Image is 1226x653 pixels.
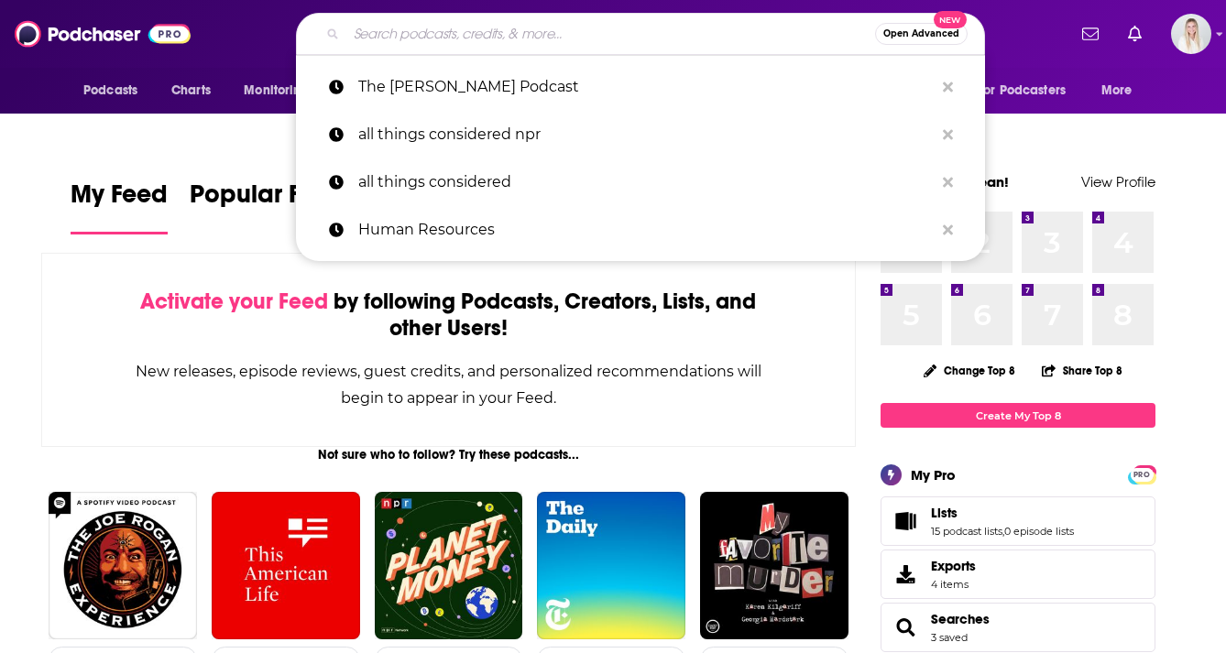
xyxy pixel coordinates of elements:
a: all things considered [296,158,985,206]
span: 4 items [931,578,976,591]
a: Searches [931,611,990,627]
a: Searches [887,615,924,640]
span: Open Advanced [883,29,959,38]
a: Charts [159,73,222,108]
a: Create My Top 8 [881,403,1155,428]
div: Search podcasts, credits, & more... [296,13,985,55]
a: View Profile [1081,173,1155,190]
button: open menu [966,73,1092,108]
div: New releases, episode reviews, guest credits, and personalized recommendations will begin to appe... [134,358,763,411]
span: For Podcasters [978,78,1066,103]
span: New [934,11,967,28]
span: Activate your Feed [140,288,328,315]
span: Exports [931,558,976,574]
button: open menu [1089,73,1155,108]
p: Human Resources [358,206,934,254]
span: Searches [881,603,1155,652]
span: Exports [887,561,924,587]
a: 0 episode lists [1004,525,1074,538]
a: Exports [881,550,1155,599]
span: Lists [881,496,1155,546]
button: Share Top 8 [1041,353,1123,388]
div: by following Podcasts, Creators, Lists, and other Users! [134,288,763,342]
p: all things considered [358,158,934,206]
img: Podchaser - Follow, Share and Rate Podcasts [15,16,191,51]
div: Not sure who to follow? Try these podcasts... [41,447,856,463]
img: Planet Money [375,492,523,640]
span: Monitoring [244,78,309,103]
span: , [1002,525,1004,538]
a: Show notifications dropdown [1121,18,1149,49]
button: Open AdvancedNew [875,23,968,45]
span: PRO [1131,468,1153,482]
p: The Michael Peres Podcast [358,63,934,111]
span: Podcasts [83,78,137,103]
p: all things considered npr [358,111,934,158]
span: My Feed [71,179,168,221]
a: Lists [887,508,924,534]
button: Show profile menu [1171,14,1211,54]
span: Popular Feed [190,179,345,221]
button: Change Top 8 [913,359,1026,382]
a: Human Resources [296,206,985,254]
button: open menu [71,73,161,108]
img: This American Life [212,492,360,640]
a: Lists [931,505,1074,521]
a: Show notifications dropdown [1075,18,1106,49]
span: Charts [171,78,211,103]
input: Search podcasts, credits, & more... [346,19,875,49]
img: The Daily [537,492,685,640]
a: 15 podcast lists [931,525,1002,538]
a: My Feed [71,179,168,234]
span: Lists [931,505,958,521]
img: My Favorite Murder with Karen Kilgariff and Georgia Hardstark [700,492,848,640]
img: User Profile [1171,14,1211,54]
a: 3 saved [931,631,968,644]
a: all things considered npr [296,111,985,158]
a: PRO [1131,467,1153,481]
button: open menu [231,73,333,108]
span: Logged in as smclean [1171,14,1211,54]
img: The Joe Rogan Experience [49,492,197,640]
a: The [PERSON_NAME] Podcast [296,63,985,111]
div: My Pro [911,466,956,484]
a: Popular Feed [190,179,345,234]
span: More [1101,78,1133,103]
